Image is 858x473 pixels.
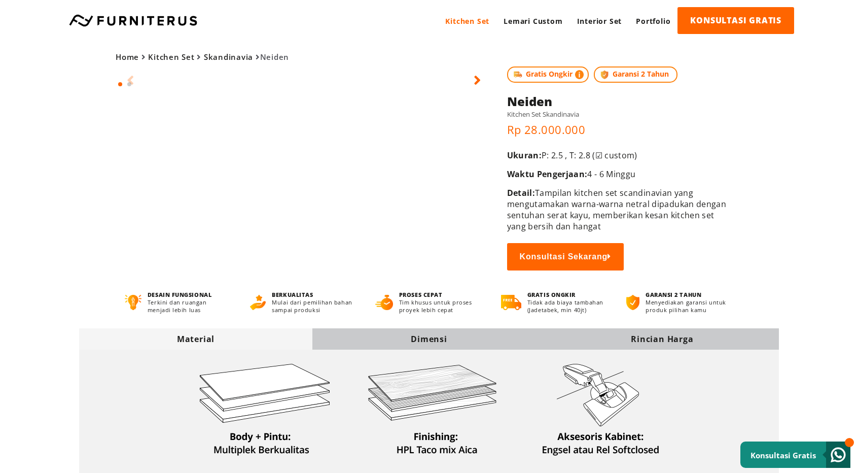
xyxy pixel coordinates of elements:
[507,150,542,161] span: Ukuran:
[501,295,521,310] img: gratis-ongkir.png
[148,52,194,62] a: Kitchen Set
[626,295,639,310] img: bergaransi.png
[507,243,624,271] button: Konsultasi Sekarang
[148,291,231,298] h4: DESAIN FUNGSIONAL
[204,52,253,62] a: Skandinavia
[507,122,727,137] p: Rp 28.000.000
[125,295,141,310] img: desain-fungsional.png
[575,69,584,80] img: info-colored.png
[527,291,607,298] h4: GRATIS ONGKIR
[507,93,727,110] h1: Neiden
[599,69,610,80] img: protect.png
[646,298,733,314] p: Menyediakan garansi untuk produk pilihan kamu
[507,168,588,180] span: Waktu Pengerjaan:
[507,150,727,161] p: P: 2.5 , T: 2.8 (☑ custom)
[496,7,569,35] a: Lemari Custom
[250,295,266,310] img: berkualitas.png
[594,66,677,83] span: Garansi 2 Tahun
[507,187,727,232] p: Tampilan kitchen set scandinavian yang mengutamakan warna-warna netral dipadukan dengan sentuhan ...
[507,66,589,83] span: Gratis Ongkir
[79,333,312,345] div: Material
[375,295,392,310] img: proses-cepat.png
[116,52,139,62] a: Home
[312,333,546,345] div: Dimensi
[750,450,816,460] small: Konsultasi Gratis
[527,298,607,314] p: Tidak ada biaya tambahan (Jadetabek, min 40jt)
[272,291,356,298] h4: BERKUALITAS
[646,291,733,298] h4: GARANSI 2 TAHUN
[546,333,779,345] div: Rincian Harga
[740,442,850,468] a: Konsultasi Gratis
[399,291,482,298] h4: PROSES CEPAT
[116,52,289,62] span: Neiden
[272,298,356,314] p: Mulai dari pemilihan bahan sampai produksi
[512,69,523,80] img: shipping.jpg
[399,298,482,314] p: Tim khusus untuk proses proyek lebih cepat
[629,7,677,35] a: Portfolio
[507,187,535,198] span: Detail:
[570,7,629,35] a: Interior Set
[148,298,231,314] p: Terkini dan ruangan menjadi lebih luas
[438,7,496,35] a: Kitchen Set
[507,168,727,180] p: 4 - 6 Minggu
[507,110,727,119] h5: Kitchen Set Skandinavia
[677,7,794,34] a: KONSULTASI GRATIS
